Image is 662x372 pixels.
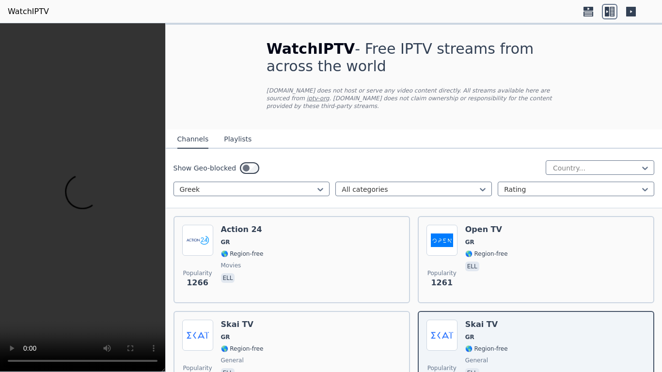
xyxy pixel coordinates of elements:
span: GR [221,333,230,341]
img: Open TV [426,225,457,256]
span: general [221,356,244,364]
img: Skai TV [182,320,213,351]
button: Playlists [224,130,252,149]
span: GR [465,333,474,341]
span: Popularity [183,364,212,372]
h6: Skai TV [465,320,508,329]
img: Skai TV [426,320,457,351]
button: Channels [177,130,209,149]
span: GR [465,238,474,246]
span: 🌎 Region-free [465,345,508,353]
h6: Action 24 [221,225,264,234]
h1: - Free IPTV streams from across the world [267,40,561,75]
span: 🌎 Region-free [221,345,264,353]
p: [DOMAIN_NAME] does not host or serve any video content directly. All streams available here are s... [267,87,561,110]
p: ell [465,262,479,271]
a: WatchIPTV [8,6,49,17]
span: Popularity [183,269,212,277]
span: WatchIPTV [267,40,355,57]
span: 1261 [431,277,453,289]
span: general [465,356,488,364]
span: GR [221,238,230,246]
span: Popularity [427,269,457,277]
p: ell [221,273,235,283]
span: Popularity [427,364,457,372]
span: 🌎 Region-free [465,250,508,258]
span: 🌎 Region-free [221,250,264,258]
span: 1266 [187,277,208,289]
h6: Skai TV [221,320,264,329]
a: iptv-org [307,95,330,102]
h6: Open TV [465,225,508,234]
span: movies [221,262,241,269]
label: Show Geo-blocked [173,163,236,173]
img: Action 24 [182,225,213,256]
